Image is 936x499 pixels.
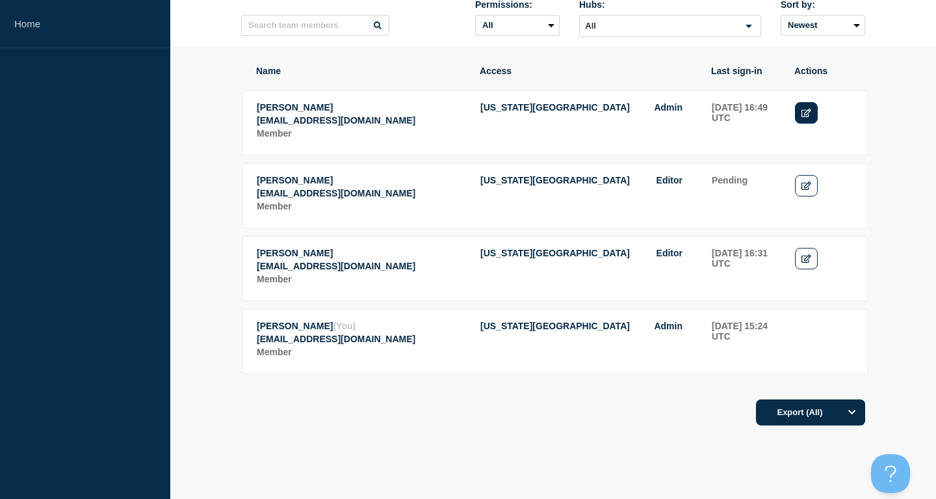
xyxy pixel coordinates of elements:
[795,248,818,269] a: Edit
[781,15,865,36] select: Sort by
[480,248,682,258] li: Access to Hub Mississippi State University with role Editor
[257,321,466,331] p: Name: James McWhirter
[257,175,333,185] span: [PERSON_NAME]
[480,102,682,113] li: Access to Hub Mississippi State University with role Admin
[795,175,818,196] a: Edit
[257,128,466,139] p: Role: Member
[656,248,682,258] span: Editor
[480,248,630,258] span: [US_STATE][GEOGRAPHIC_DATA]
[257,175,466,185] p: Name: Mary Grace Johnson
[710,65,781,77] th: Last sign-in
[241,15,389,36] input: Search team members
[257,102,333,113] span: [PERSON_NAME]
[794,247,854,288] td: Actions: Edit
[794,101,854,142] td: Actions: Edit
[711,101,781,142] td: Last sign-in: 2025-08-06 16:49 UTC
[871,454,910,493] iframe: Help Scout Beacon - Open
[656,175,682,185] span: Editor
[257,201,466,211] p: Role: Member
[480,321,630,331] span: [US_STATE][GEOGRAPHIC_DATA]
[711,247,781,288] td: Last sign-in: 2025-09-02 16:31 UTC
[839,399,865,425] button: Options
[479,65,697,77] th: Access
[756,399,865,425] button: Export (All)
[794,174,854,215] td: Actions: Edit
[255,65,466,77] th: Name
[475,15,560,36] select: Permissions:
[794,65,853,77] th: Actions
[257,261,466,271] p: Email: abb6@msstate.edu
[581,18,738,34] input: Search for option
[257,274,466,284] p: Role: Member
[257,115,466,126] p: Email: fjp24@msstate.edu
[795,102,818,124] a: Edit
[480,175,682,185] li: Access to Hub Mississippi State University with role Editor
[257,102,466,113] p: Name: Jordan Pineda
[257,347,466,357] p: Role: Member
[654,321,682,331] span: Admin
[257,248,333,258] span: [PERSON_NAME]
[480,102,630,113] span: [US_STATE][GEOGRAPHIC_DATA]
[711,174,781,215] td: Last sign-in: Pending
[711,320,781,360] td: Last sign-in: 2025-09-04 15:24 UTC
[579,15,761,37] div: Search for option
[333,321,356,331] span: (You)
[480,175,630,185] span: [US_STATE][GEOGRAPHIC_DATA]
[794,320,854,360] td: Actions
[480,321,682,331] li: Access to Hub Mississippi State University with role Admin
[654,102,682,113] span: Admin
[257,321,333,331] span: [PERSON_NAME]
[257,248,466,258] p: Name: Drew Boyles
[257,334,466,344] p: Email: jem1@msstate.edu
[257,188,466,198] p: Email: mgw242@msstate.edu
